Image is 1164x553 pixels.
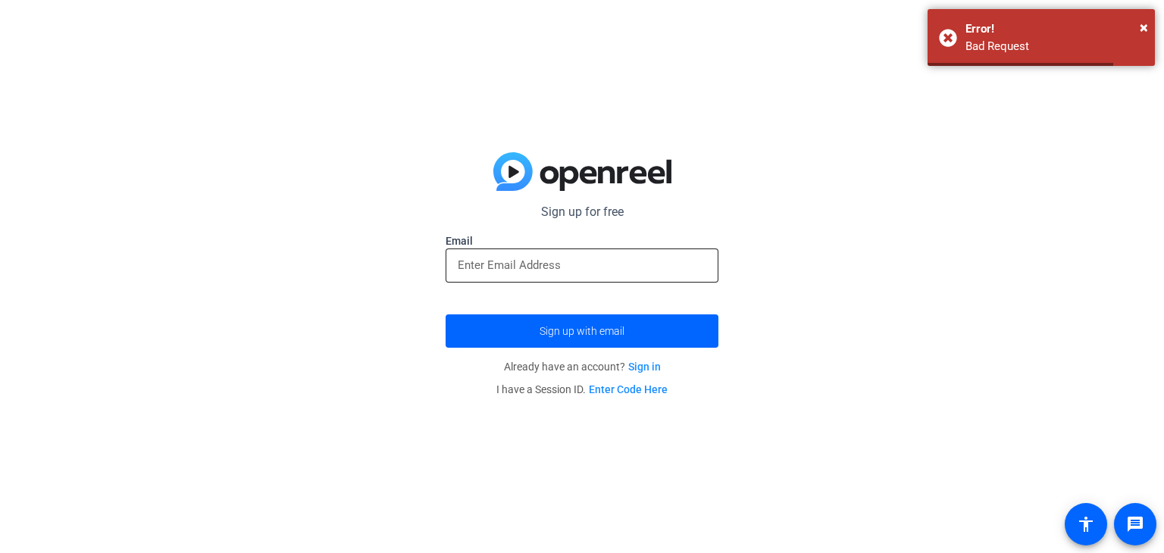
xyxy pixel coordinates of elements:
a: Sign in [628,361,661,373]
p: Sign up for free [446,203,718,221]
span: × [1140,18,1148,36]
div: Bad Request [965,38,1144,55]
span: I have a Session ID. [496,383,668,395]
button: Sign up with email [446,314,718,348]
a: Enter Code Here [589,383,668,395]
label: Email [446,233,718,248]
span: Already have an account? [504,361,661,373]
button: Close [1140,16,1148,39]
mat-icon: message [1126,515,1144,533]
img: blue-gradient.svg [493,152,671,192]
div: Error! [965,20,1144,38]
mat-icon: accessibility [1077,515,1095,533]
input: Enter Email Address [458,256,706,274]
